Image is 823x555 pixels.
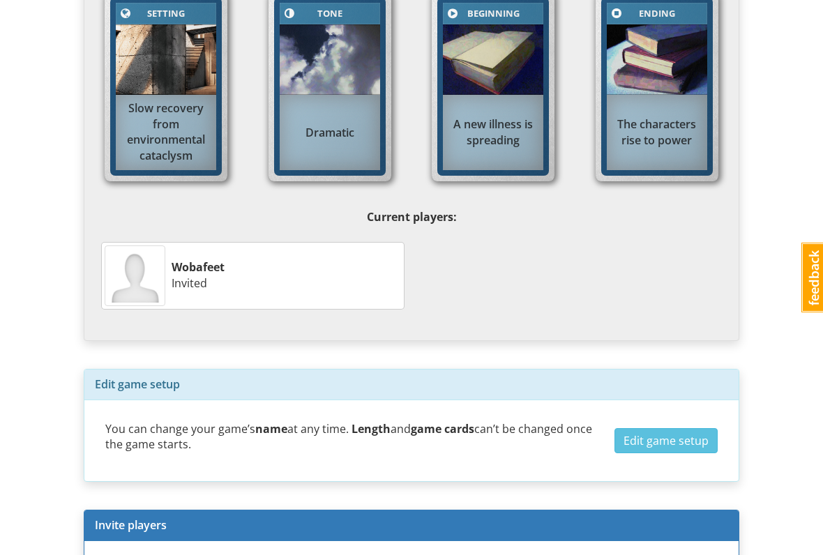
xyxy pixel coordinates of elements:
div: Slow recovery from environmental cataclysm [116,93,216,171]
div: Tone [297,6,363,22]
button: Edit game setup [614,428,718,454]
div: Setting [133,6,199,22]
div: Dramatic [280,117,380,147]
strong: Wobafeet [172,259,225,275]
img: An open book turned to the first page. [443,24,543,95]
strong: name [255,421,287,436]
img: The sun tries peek out from behind dramatic clouds. [280,24,380,95]
span: Invited [172,275,207,291]
p: You can change your game’s at any time. and can’t be changed once the game starts. [105,421,601,453]
strong: Length [352,421,391,436]
strong: game cards [411,421,474,436]
div: Invite players [84,510,739,541]
div: Ending [624,6,690,22]
div: Edit game setup [84,370,739,400]
span: Edit game setup [624,433,709,448]
div: A new illness is spreading [443,109,543,155]
img: empty avatar placeholder [108,249,162,303]
img: A stack of closed books. [607,24,707,95]
p: Current players: [94,206,729,228]
div: Beginning [460,6,526,22]
div: The characters rise to power [607,109,707,155]
img: A modern hallway, made from concrete and fashioned with strange angles. [116,24,216,95]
